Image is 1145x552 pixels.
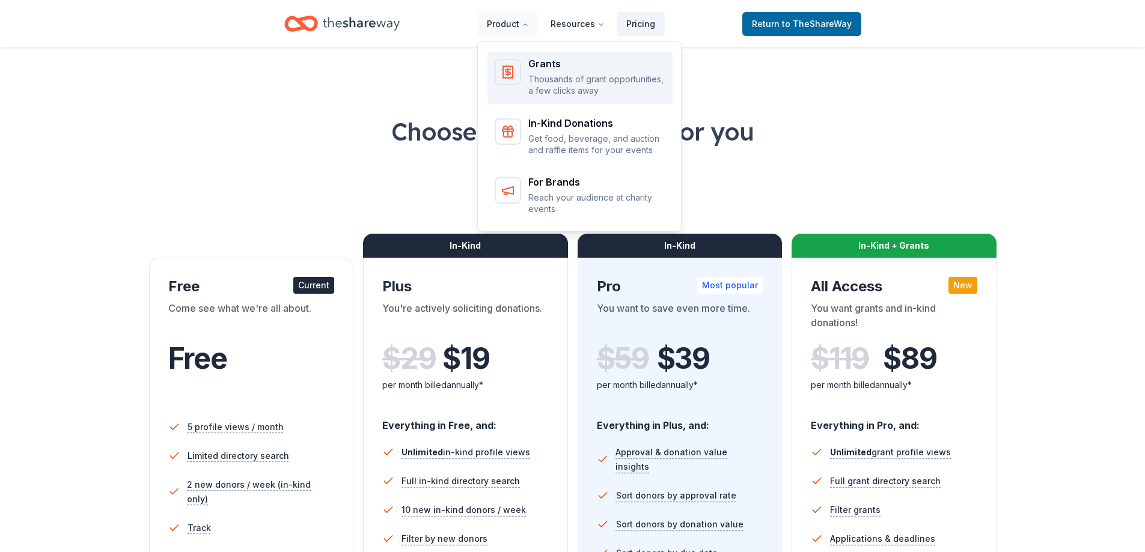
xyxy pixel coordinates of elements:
[883,342,936,375] span: $ 89
[382,378,549,392] div: per month billed annually*
[382,277,549,296] div: Plus
[48,115,1097,148] h1: Choose the perfect plan for you
[528,192,665,215] p: Reach your audience at charity events
[487,111,673,163] a: In-Kind DonationsGet food, beverage, and auction and raffle items for your events
[168,277,335,296] div: Free
[697,277,763,294] div: Most popular
[597,277,763,296] div: Pro
[811,277,977,296] div: All Access
[528,59,665,68] div: Grants
[657,342,710,375] span: $ 39
[782,19,852,29] span: to TheShareWay
[616,488,736,503] span: Sort donors by approval rate
[811,301,977,335] div: You want grants and in-kind donations!
[168,301,335,335] div: Come see what we're all about.
[617,12,665,36] a: Pricing
[528,118,665,128] div: In-Kind Donations
[487,170,673,222] a: For BrandsReach your audience at charity events
[948,277,977,294] div: New
[402,447,443,457] span: Unlimited
[811,408,977,433] div: Everything in Pro, and:
[188,449,289,463] span: Limited directory search
[402,447,530,457] span: in-kind profile views
[811,378,977,392] div: per month billed annually*
[402,532,487,546] span: Filter by new donors
[616,517,743,532] span: Sort donors by donation value
[477,12,539,36] button: Product
[830,474,941,488] span: Full grant directory search
[597,378,763,392] div: per month billed annually*
[528,133,665,156] p: Get food, beverage, and auction and raffle items for your events
[615,445,763,474] span: Approval & donation value insights
[477,10,665,38] nav: Main
[382,408,549,433] div: Everything in Free, and:
[293,277,334,294] div: Current
[363,234,568,258] div: In-Kind
[478,42,682,232] div: Product
[487,52,673,104] a: GrantsThousands of grant opportunities, a few clicks away
[830,503,881,517] span: Filter grants
[188,420,284,434] span: 5 profile views / month
[187,478,334,506] span: 2 new donors / week (in-kind only)
[528,177,665,187] div: For Brands
[597,301,763,335] div: You want to save even more time.
[752,17,852,31] span: Return
[188,521,211,535] span: Track
[578,234,783,258] div: In-Kind
[792,234,997,258] div: In-Kind + Grants
[830,532,935,546] span: Applications & deadlines
[168,341,227,376] span: Free
[382,301,549,335] div: You're actively soliciting donations.
[597,408,763,433] div: Everything in Plus, and:
[442,342,489,375] span: $ 19
[742,12,861,36] a: Returnto TheShareWay
[284,10,400,38] a: Home
[402,503,526,517] span: 10 new in-kind donors / week
[402,474,520,488] span: Full in-kind directory search
[830,447,872,457] span: Unlimited
[541,12,614,36] button: Resources
[830,447,951,457] span: grant profile views
[528,73,665,97] p: Thousands of grant opportunities, a few clicks away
